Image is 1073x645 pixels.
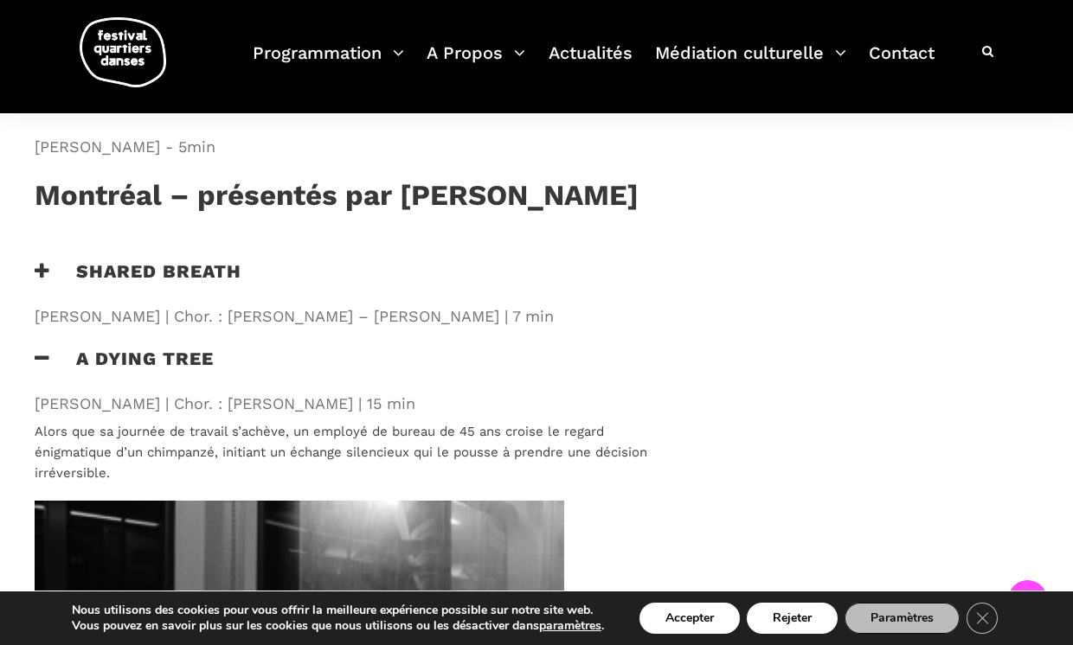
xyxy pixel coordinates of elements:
button: Accepter [639,603,740,634]
button: Paramètres [845,603,960,634]
span: [PERSON_NAME] | Chor. : [PERSON_NAME] | 15 min [35,392,671,417]
h3: Montréal – présentés par [PERSON_NAME] [35,178,639,221]
a: Programmation [253,38,404,89]
h3: Shared Breath [35,260,241,303]
span: [PERSON_NAME] - 5min [35,135,671,160]
a: Actualités [549,38,633,89]
p: Vous pouvez en savoir plus sur les cookies que nous utilisons ou les désactiver dans . [72,618,604,634]
span: Alors que sa journée de travail s’achève, un employé de bureau de 45 ans croise le regard énigmat... [35,424,647,481]
p: Nous utilisons des cookies pour vous offrir la meilleure expérience possible sur notre site web. [72,603,604,618]
button: Close GDPR Cookie Banner [967,603,998,634]
span: [PERSON_NAME] | Chor. : [PERSON_NAME] – [PERSON_NAME] | 7 min [35,304,671,329]
a: Médiation culturelle [655,38,846,89]
button: Rejeter [747,603,838,634]
button: paramètres [539,618,601,634]
img: logo-fqd-med [80,17,166,87]
h3: A Dying Tree [35,348,214,391]
a: Contact [869,38,935,89]
a: A Propos [427,38,525,89]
